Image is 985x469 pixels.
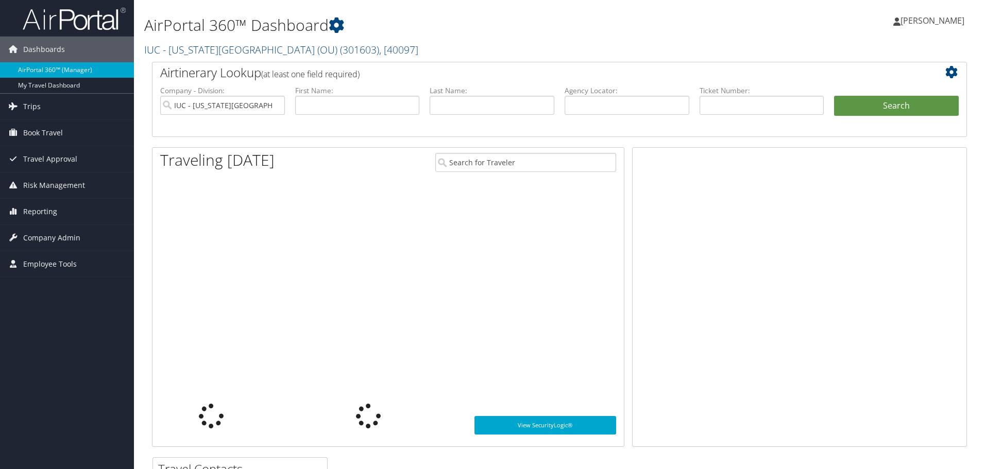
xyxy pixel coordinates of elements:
span: Employee Tools [23,251,77,277]
span: Trips [23,94,41,119]
button: Search [834,96,959,116]
label: First Name: [295,85,420,96]
label: Ticket Number: [700,85,824,96]
span: Dashboards [23,37,65,62]
a: [PERSON_NAME] [893,5,975,36]
span: [PERSON_NAME] [901,15,964,26]
span: Reporting [23,199,57,224]
a: View SecurityLogic® [474,416,616,435]
span: Risk Management [23,172,85,198]
span: Travel Approval [23,146,77,172]
a: IUC - [US_STATE][GEOGRAPHIC_DATA] (OU) [144,43,418,57]
h1: Traveling [DATE] [160,149,275,171]
h1: AirPortal 360™ Dashboard [144,14,698,36]
h2: Airtinerary Lookup [160,64,891,81]
label: Agency Locator: [565,85,689,96]
span: ( 301603 ) [340,43,379,57]
label: Company - Division: [160,85,285,96]
span: Company Admin [23,225,80,251]
img: airportal-logo.png [23,7,126,31]
span: , [ 40097 ] [379,43,418,57]
label: Last Name: [430,85,554,96]
span: Book Travel [23,120,63,146]
input: Search for Traveler [435,153,616,172]
span: (at least one field required) [261,68,360,80]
